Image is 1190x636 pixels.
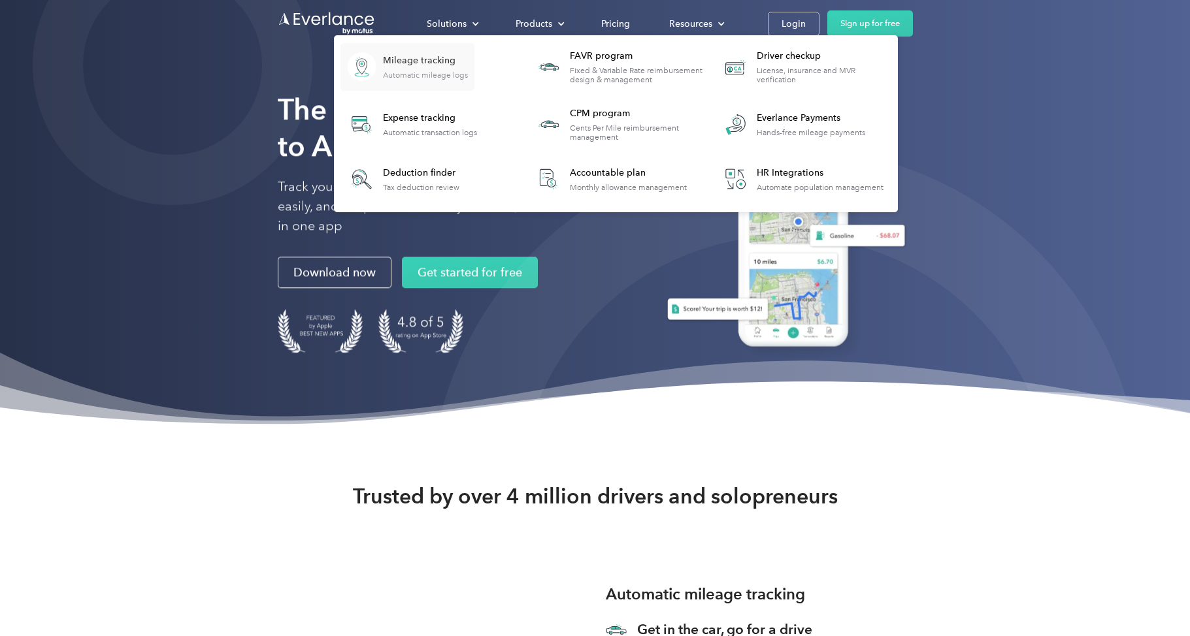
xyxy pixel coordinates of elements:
a: Download now [278,257,391,288]
div: Automatic transaction logs [383,128,477,137]
a: HR IntegrationsAutomate population management [714,158,890,200]
strong: The Mileage Tracking App to Automate Your Logs [278,92,624,163]
div: Resources [656,12,735,35]
div: Everlance Payments [757,112,865,125]
div: Driver checkup [757,50,891,63]
div: Resources [669,16,712,32]
a: Sign up for free [827,10,913,37]
div: Solutions [414,12,489,35]
a: FAVR programFixed & Variable Rate reimbursement design & management [527,43,704,91]
nav: Products [334,35,898,212]
a: Go to homepage [278,11,376,36]
div: License, insurance and MVR verification [757,66,891,84]
a: Mileage trackingAutomatic mileage logs [340,43,474,91]
a: Login [768,12,819,36]
div: Monthly allowance management [570,183,687,192]
div: Fixed & Variable Rate reimbursement design & management [570,66,704,84]
div: Automatic mileage logs [383,71,468,80]
div: Tax deduction review [383,183,459,192]
img: Badge for Featured by Apple Best New Apps [278,309,363,353]
a: Get started for free [402,257,538,288]
div: Login [782,16,806,32]
a: CPM programCents Per Mile reimbursement management [527,101,704,148]
div: Mileage tracking [383,54,468,67]
div: CPM program [570,107,704,120]
div: Products [516,16,552,32]
div: Hands-free mileage payments [757,128,865,137]
a: Expense trackingAutomatic transaction logs [340,101,484,148]
div: Products [503,12,575,35]
div: HR Integrations [757,167,884,180]
p: Track your miles automatically, log expenses easily, and keep more of what you make, all in one app [278,177,539,236]
div: FAVR program [570,50,704,63]
a: Pricing [588,12,643,35]
div: Solutions [427,16,467,32]
a: Deduction finderTax deduction review [340,158,466,200]
div: Deduction finder [383,167,459,180]
img: 4.9 out of 5 stars on the app store [378,309,463,353]
h3: Automatic mileage tracking [606,582,805,606]
strong: Trusted by over 4 million drivers and solopreneurs [353,483,838,509]
div: Expense tracking [383,112,477,125]
a: Everlance PaymentsHands-free mileage payments [714,101,872,148]
a: Driver checkupLicense, insurance and MVR verification [714,43,891,91]
div: Accountable plan [570,167,687,180]
div: Pricing [601,16,630,32]
div: Cents Per Mile reimbursement management [570,123,704,142]
div: Automate population management [757,183,884,192]
a: Accountable planMonthly allowance management [527,158,693,200]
